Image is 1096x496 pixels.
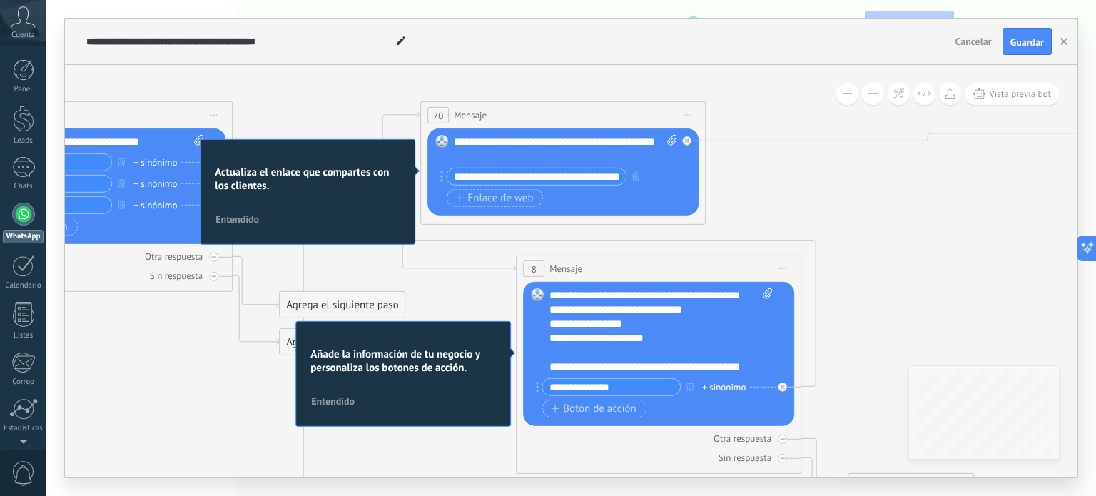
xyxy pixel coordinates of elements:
span: Mensaje [549,262,582,275]
div: Calendario [3,281,44,290]
div: Otra respuesta [145,250,203,263]
div: Sin respuesta [719,452,771,464]
div: Leads [3,136,44,146]
span: Cuenta [11,31,35,40]
div: Sin respuesta [150,270,203,282]
span: 8 [532,263,537,275]
div: + sinónimo [133,177,177,191]
span: Entendido [215,213,259,223]
div: Estadísticas [3,424,44,433]
span: Guardar [1010,37,1044,47]
div: + sinónimo [702,380,746,395]
button: Entendido [209,208,265,229]
div: Correo [3,378,44,387]
span: Vista previa bot [989,88,1051,100]
span: 70 [433,110,443,122]
div: Agrega el siguiente paso [280,330,405,354]
span: Entendido [311,396,355,406]
button: Enlace de web [447,189,543,207]
span: Botón de acción [551,403,636,415]
div: Otra respuesta [714,432,771,445]
span: Enlace de web [455,193,533,204]
div: WhatsApp [3,230,44,243]
div: Chats [3,182,44,191]
span: Mensaje [454,108,487,122]
button: Cancelar [950,31,998,52]
div: + sinónimo [133,198,177,213]
button: Entendido [305,390,361,412]
h2: Actualiza el enlace que compartes con los clientes. [215,165,400,192]
div: + sinónimo [133,156,177,170]
button: Guardar [1003,28,1052,55]
div: Listas [3,331,44,340]
div: Agrega el siguiente paso [280,293,405,317]
h2: Añade la información de tu negocio y personaliza los botones de acción. [310,348,496,375]
button: Vista previa bot [965,83,1060,105]
div: Panel [3,85,44,94]
span: Cancelar [955,35,992,48]
button: Botón de acción [542,400,646,417]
